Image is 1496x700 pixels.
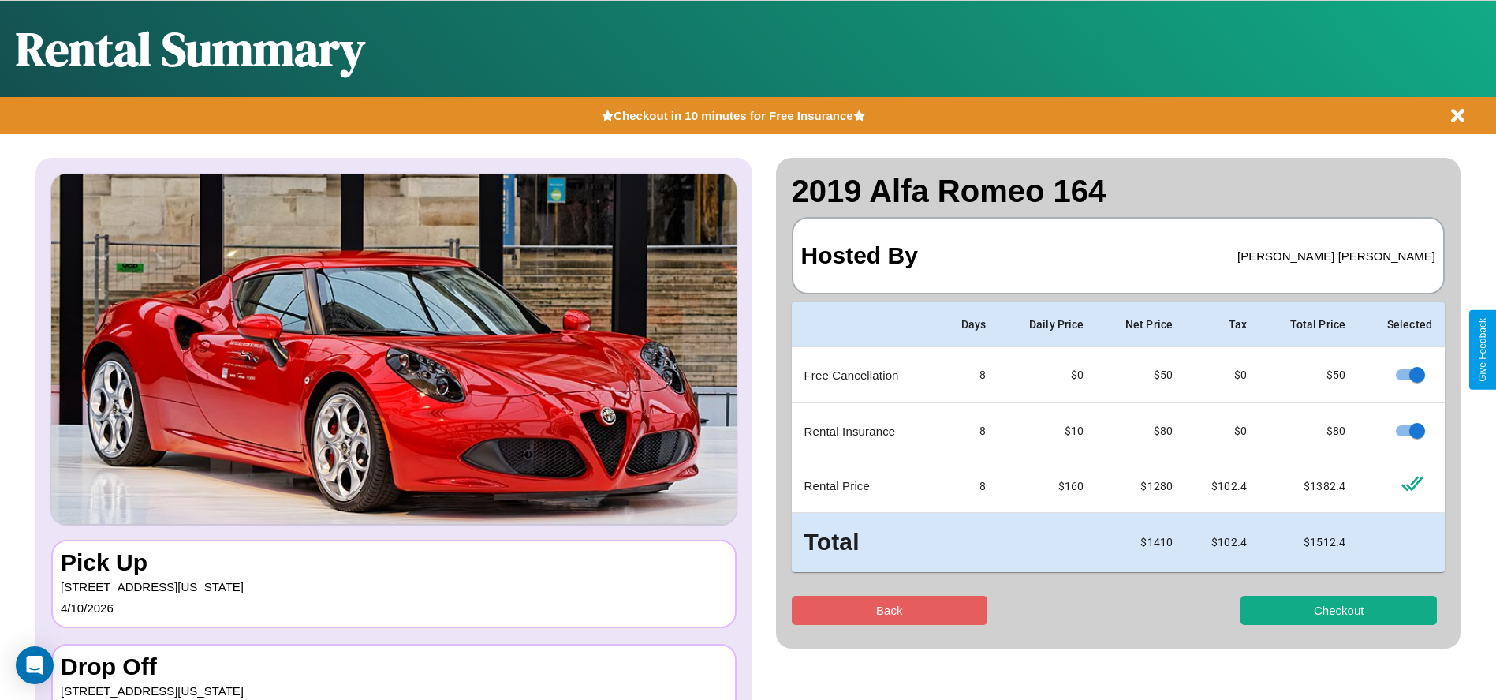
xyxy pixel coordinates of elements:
th: Tax [1185,302,1259,347]
td: $ 1410 [1097,513,1186,572]
td: $ 102.4 [1185,513,1259,572]
td: 8 [938,459,999,513]
h3: Pick Up [61,549,727,576]
th: Selected [1358,302,1445,347]
p: Free Cancellation [804,365,926,386]
p: [PERSON_NAME] [PERSON_NAME] [1237,245,1435,267]
td: $0 [1185,347,1259,403]
b: Checkout in 10 minutes for Free Insurance [614,109,852,122]
table: simple table [792,302,1446,572]
td: $ 50 [1097,347,1186,403]
h1: Rental Summary [16,17,365,81]
p: Rental Insurance [804,421,926,442]
button: Back [792,596,988,625]
h3: Hosted By [801,226,918,285]
td: $ 102.4 [1185,459,1259,513]
td: $ 1382.4 [1259,459,1358,513]
td: 8 [938,347,999,403]
td: $10 [999,403,1097,459]
th: Daily Price [999,302,1097,347]
div: Open Intercom Messenger [16,646,54,684]
h3: Total [804,526,926,560]
p: 4 / 10 / 2026 [61,597,727,619]
td: $0 [1185,403,1259,459]
td: $ 80 [1097,403,1186,459]
button: Checkout [1240,596,1437,625]
td: $ 50 [1259,347,1358,403]
td: $ 160 [999,459,1097,513]
td: $ 80 [1259,403,1358,459]
h2: 2019 Alfa Romeo 164 [792,174,1446,209]
td: $0 [999,347,1097,403]
th: Days [938,302,999,347]
p: Rental Price [804,475,926,496]
th: Net Price [1097,302,1186,347]
th: Total Price [1259,302,1358,347]
h3: Drop Off [61,653,727,680]
p: [STREET_ADDRESS][US_STATE] [61,576,727,597]
td: $ 1280 [1097,459,1186,513]
td: 8 [938,403,999,459]
td: $ 1512.4 [1259,513,1358,572]
div: Give Feedback [1477,318,1488,382]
